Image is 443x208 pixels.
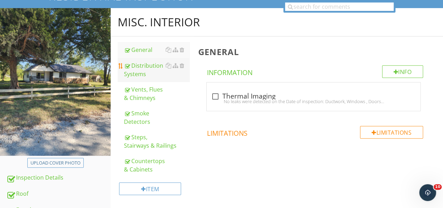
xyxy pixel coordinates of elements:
[124,46,189,54] div: General
[119,182,181,195] div: Item
[30,160,81,167] div: Upload cover photo
[198,47,432,56] h3: General
[124,109,189,126] div: Smoke Detectors
[124,61,189,78] div: Distribution Systems
[211,99,416,104] div: No leaks were detected on the Date of inspection: Ductwork, Windows , Doors and Exterior Envelope...
[124,133,189,150] div: Steps, Stairways & Railings
[419,184,436,201] iframe: Intercom live chat
[124,85,189,102] div: Vents, Flues & Chimneys
[434,184,442,190] span: 10
[6,173,111,182] div: Inspection Details
[118,15,200,29] div: Misc. Interior
[207,126,423,138] h4: Limitations
[207,65,423,77] h4: Information
[360,126,423,139] div: Limitations
[27,158,84,168] button: Upload cover photo
[124,157,189,174] div: Countertops & Cabinets
[6,189,111,199] div: Roof
[285,2,394,11] input: search for comments
[382,65,423,78] div: Info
